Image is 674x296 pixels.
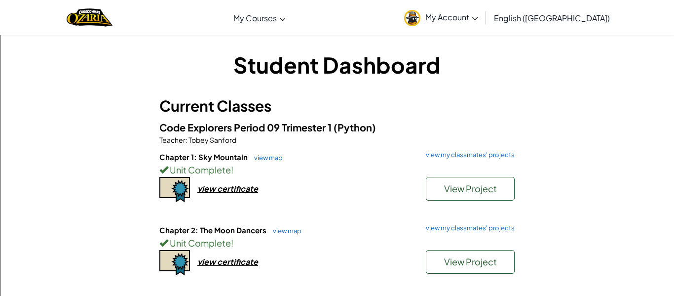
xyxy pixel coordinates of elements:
[425,12,478,22] span: My Account
[228,4,291,31] a: My Courses
[399,2,483,33] a: My Account
[494,13,610,23] span: English ([GEOGRAPHIC_DATA])
[67,7,112,28] img: Home
[67,7,112,28] a: Ozaria by CodeCombat logo
[404,10,420,26] img: avatar
[233,13,277,23] span: My Courses
[489,4,615,31] a: English ([GEOGRAPHIC_DATA])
